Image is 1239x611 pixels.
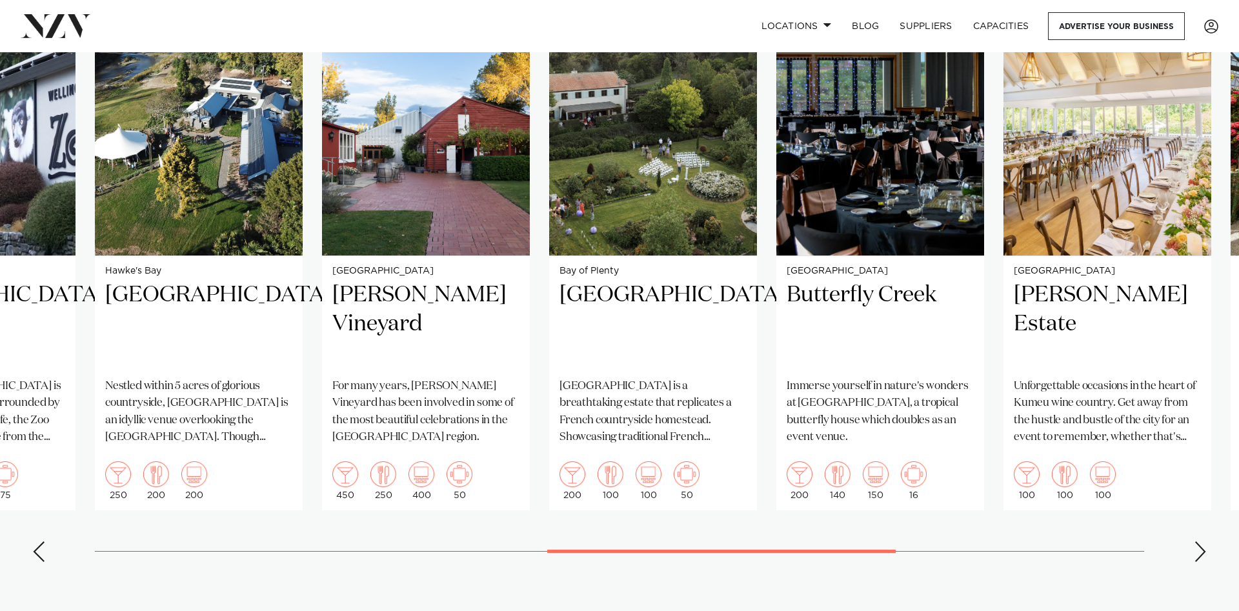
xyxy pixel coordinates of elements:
[1052,461,1078,500] div: 100
[143,461,169,500] div: 200
[181,461,207,487] img: theatre.png
[559,281,747,368] h2: [GEOGRAPHIC_DATA]
[1014,461,1040,500] div: 100
[447,461,472,487] img: meeting.png
[901,461,927,500] div: 16
[787,461,812,487] img: cocktail.png
[863,461,889,487] img: theatre.png
[636,461,661,487] img: theatre.png
[447,461,472,500] div: 50
[1052,461,1078,487] img: dining.png
[332,378,519,446] p: For many years, [PERSON_NAME] Vineyard has been involved in some of the most beautiful celebratio...
[370,461,396,500] div: 250
[370,461,396,487] img: dining.png
[332,281,519,368] h2: [PERSON_NAME] Vineyard
[751,12,841,40] a: Locations
[1048,12,1185,40] a: Advertise your business
[674,461,700,500] div: 50
[181,461,207,500] div: 200
[105,266,292,276] small: Hawke's Bay
[787,281,974,368] h2: Butterfly Creek
[332,461,358,487] img: cocktail.png
[889,12,962,40] a: SUPPLIERS
[105,461,131,487] img: cocktail.png
[1014,266,1201,276] small: [GEOGRAPHIC_DATA]
[559,461,585,487] img: cocktail.png
[787,461,812,500] div: 200
[1014,281,1201,368] h2: [PERSON_NAME] Estate
[105,378,292,446] p: Nestled within 5 acres of glorious countryside, [GEOGRAPHIC_DATA] is an idyllic venue overlooking...
[559,378,747,446] p: [GEOGRAPHIC_DATA] is a breathtaking estate that replicates a French countryside homestead. Showca...
[963,12,1040,40] a: Capacities
[559,461,585,500] div: 200
[1014,461,1040,487] img: cocktail.png
[332,266,519,276] small: [GEOGRAPHIC_DATA]
[787,378,974,446] p: Immerse yourself in nature's wonders at [GEOGRAPHIC_DATA], a tropical butterfly house which doubl...
[825,461,851,500] div: 140
[863,461,889,500] div: 150
[1090,461,1116,487] img: theatre.png
[841,12,889,40] a: BLOG
[143,461,169,487] img: dining.png
[21,14,91,37] img: nzv-logo.png
[105,461,131,500] div: 250
[1014,378,1201,446] p: Unforgettable occasions in the heart of Kumeu wine country. Get away from the hustle and bustle o...
[1090,461,1116,500] div: 100
[598,461,623,487] img: dining.png
[901,461,927,487] img: meeting.png
[408,461,434,500] div: 400
[636,461,661,500] div: 100
[787,266,974,276] small: [GEOGRAPHIC_DATA]
[598,461,623,500] div: 100
[674,461,700,487] img: meeting.png
[105,281,292,368] h2: [GEOGRAPHIC_DATA]
[332,461,358,500] div: 450
[825,461,851,487] img: dining.png
[559,266,747,276] small: Bay of Plenty
[408,461,434,487] img: theatre.png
